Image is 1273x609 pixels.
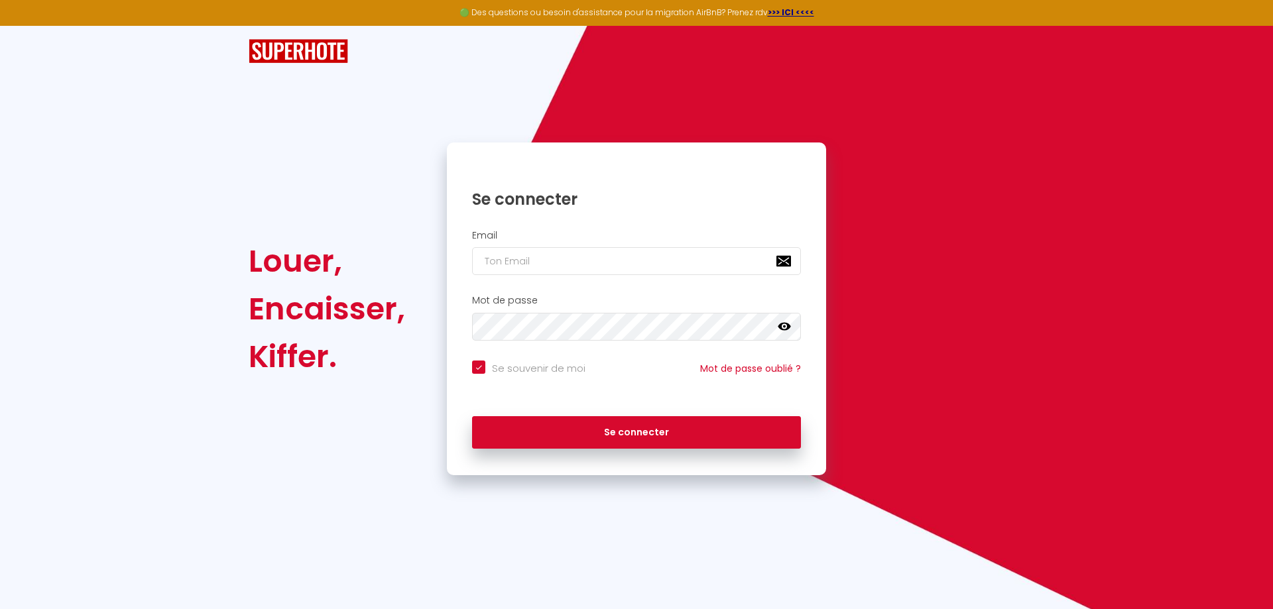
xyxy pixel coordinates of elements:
[472,416,801,449] button: Se connecter
[768,7,814,18] a: >>> ICI <<<<
[249,39,348,64] img: SuperHote logo
[249,237,405,285] div: Louer,
[472,295,801,306] h2: Mot de passe
[249,333,405,380] div: Kiffer.
[249,285,405,333] div: Encaisser,
[472,247,801,275] input: Ton Email
[700,362,801,375] a: Mot de passe oublié ?
[472,230,801,241] h2: Email
[472,189,801,209] h1: Se connecter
